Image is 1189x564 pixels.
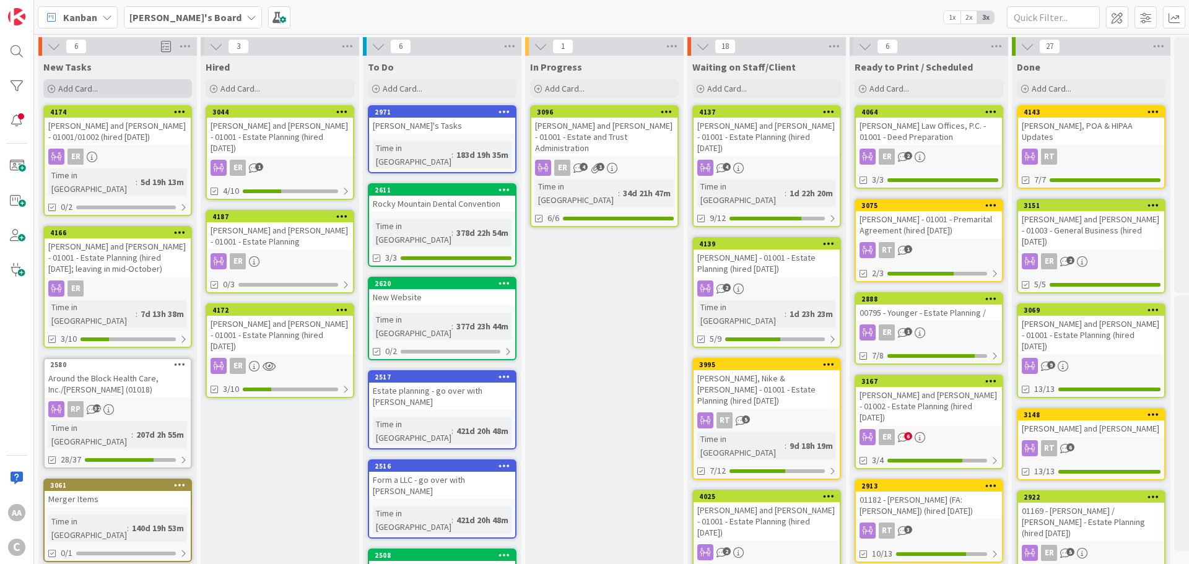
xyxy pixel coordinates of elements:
[50,228,191,237] div: 4166
[856,480,1002,519] div: 291301182 - [PERSON_NAME] (FA: [PERSON_NAME]) (hired [DATE])
[58,83,98,94] span: Add Card...
[1018,503,1164,541] div: 01169 - [PERSON_NAME] / [PERSON_NAME] - Estate Planning (hired [DATE])
[856,200,1002,211] div: 3075
[368,459,516,539] a: 2516Form a LLC - go over with [PERSON_NAME]Time in [GEOGRAPHIC_DATA]:421d 20h 48m
[43,105,192,216] a: 4174[PERSON_NAME] and [PERSON_NAME] - 01001/01002 (hired [DATE])ERTime in [GEOGRAPHIC_DATA]:5d 19...
[620,186,674,200] div: 34d 21h 47m
[530,105,679,227] a: 3096[PERSON_NAME] and [PERSON_NAME] - 01001 - Estate and Trust AdministrationERTime in [GEOGRAPHI...
[1024,108,1164,116] div: 4143
[856,293,1002,321] div: 288800795 - Younger - Estate Planning /
[861,108,1002,116] div: 4064
[48,168,136,196] div: Time in [GEOGRAPHIC_DATA]
[45,491,191,507] div: Merger Items
[707,83,747,94] span: Add Card...
[43,226,192,348] a: 4166[PERSON_NAME] and [PERSON_NAME] - 01001 - Estate Planning (hired [DATE]; leaving in mid-Octob...
[50,481,191,490] div: 3061
[1018,492,1164,503] div: 2922
[872,173,884,186] span: 3/3
[699,240,840,248] div: 4139
[207,358,353,374] div: ER
[856,376,1002,387] div: 3167
[699,108,840,116] div: 4137
[856,492,1002,519] div: 01182 - [PERSON_NAME] (FA: [PERSON_NAME]) (hired [DATE])
[137,175,187,189] div: 5d 19h 13m
[856,324,1002,341] div: ER
[856,376,1002,425] div: 3167[PERSON_NAME] and [PERSON_NAME] - 01002 - Estate Planning (hired [DATE])
[904,152,912,160] span: 2
[856,118,1002,145] div: [PERSON_NAME] Law Offices, P.C. - 01001 - Deed Preparation
[207,106,353,156] div: 3044[PERSON_NAME] and [PERSON_NAME] - 01001 - Estate Planning (hired [DATE])
[856,429,1002,445] div: ER
[904,328,912,336] span: 1
[383,83,422,94] span: Add Card...
[872,547,892,560] span: 10/13
[45,480,191,491] div: 3061
[742,415,750,423] span: 5
[207,253,353,269] div: ER
[785,307,786,321] span: :
[368,183,516,267] a: 2611Rocky Mountain Dental ConventionTime in [GEOGRAPHIC_DATA]:378d 22h 54m3/3
[1017,105,1165,189] a: 4143[PERSON_NAME], POA & HIPAA UpdatesRT7/7
[369,371,515,383] div: 2517
[43,358,192,469] a: 2580Around the Block Health Care, Inc./[PERSON_NAME] (01018)RPTime in [GEOGRAPHIC_DATA]:207d 2h 5...
[715,39,736,54] span: 18
[699,492,840,501] div: 4025
[1018,545,1164,561] div: ER
[45,480,191,507] div: 3061Merger Items
[373,219,451,246] div: Time in [GEOGRAPHIC_DATA]
[369,371,515,410] div: 2517Estate planning - go over with [PERSON_NAME]
[255,163,263,171] span: 1
[1024,201,1164,210] div: 3151
[206,210,354,293] a: 4187[PERSON_NAME] and [PERSON_NAME] - 01001 - Estate PlanningER0/3
[207,305,353,316] div: 4172
[716,412,733,428] div: RT
[137,307,187,321] div: 7d 13h 38m
[61,332,77,345] span: 3/10
[48,421,131,448] div: Time in [GEOGRAPHIC_DATA]
[369,184,515,196] div: 2611
[48,514,127,542] div: Time in [GEOGRAPHIC_DATA]
[223,184,239,197] span: 4/10
[1024,493,1164,501] div: 2922
[723,284,731,292] span: 2
[61,453,81,466] span: 28/37
[869,83,909,94] span: Add Card...
[373,506,451,534] div: Time in [GEOGRAPHIC_DATA]
[230,358,246,374] div: ER
[855,375,1003,469] a: 3167[PERSON_NAME] and [PERSON_NAME] - 01002 - Estate Planning (hired [DATE])ER3/4
[68,280,84,297] div: ER
[45,401,191,417] div: RP
[1018,492,1164,541] div: 292201169 - [PERSON_NAME] / [PERSON_NAME] - Estate Planning (hired [DATE])
[207,222,353,249] div: [PERSON_NAME] and [PERSON_NAME] - 01001 - Estate Planning
[1018,149,1164,165] div: RT
[373,417,451,445] div: Time in [GEOGRAPHIC_DATA]
[1018,316,1164,354] div: [PERSON_NAME] and [PERSON_NAME] - 01001 - Estate Planning (hired [DATE])
[692,61,796,73] span: Waiting on Staff/Client
[1024,410,1164,419] div: 3148
[872,267,884,280] span: 2/3
[552,39,573,54] span: 1
[879,324,895,341] div: ER
[63,10,97,25] span: Kanban
[694,491,840,502] div: 4025
[877,39,898,54] span: 6
[596,163,604,171] span: 1
[1018,420,1164,436] div: [PERSON_NAME] and [PERSON_NAME]
[369,472,515,499] div: Form a LLC - go over with [PERSON_NAME]
[45,118,191,145] div: [PERSON_NAME] and [PERSON_NAME] - 01001/01002 (hired [DATE])
[1017,408,1165,480] a: 3148[PERSON_NAME] and [PERSON_NAME]RT13/13
[856,523,1002,539] div: RT
[453,148,512,162] div: 183d 19h 35m
[369,278,515,289] div: 2620
[368,105,516,173] a: 2971[PERSON_NAME]'s TasksTime in [GEOGRAPHIC_DATA]:183d 19h 35m
[692,358,841,480] a: 3995[PERSON_NAME], Nike & [PERSON_NAME] - 01001 - Estate Planning (hired [DATE])RTTime in [GEOGRA...
[369,278,515,305] div: 2620New Website
[855,61,973,73] span: Ready to Print / Scheduled
[451,319,453,333] span: :
[369,383,515,410] div: Estate planning - go over with [PERSON_NAME]
[580,163,588,171] span: 4
[207,118,353,156] div: [PERSON_NAME] and [PERSON_NAME] - 01001 - Estate Planning (hired [DATE])
[856,211,1002,238] div: [PERSON_NAME] - 01001 - Premarital Agreement (hired [DATE])
[207,211,353,249] div: 4187[PERSON_NAME] and [PERSON_NAME] - 01001 - Estate Planning
[45,227,191,277] div: 4166[PERSON_NAME] and [PERSON_NAME] - 01001 - Estate Planning (hired [DATE]; leaving in mid-October)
